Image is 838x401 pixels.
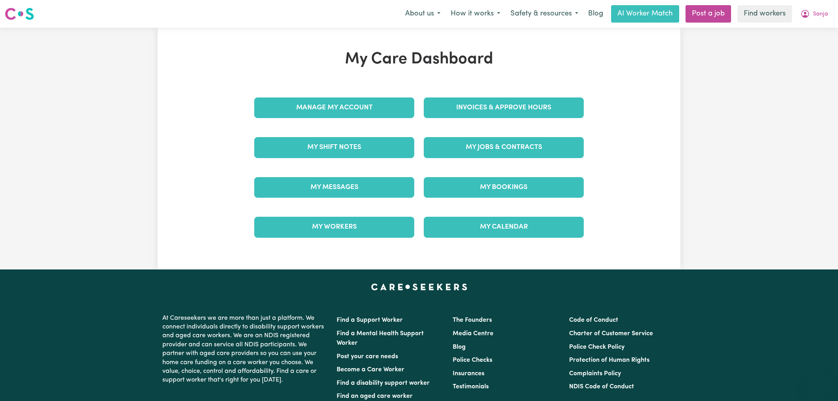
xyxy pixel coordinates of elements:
a: My Calendar [424,217,584,237]
a: Police Checks [453,357,492,363]
a: Find a Support Worker [337,317,403,323]
a: Complaints Policy [569,370,621,377]
a: Blog [453,344,466,350]
iframe: Button to launch messaging window [806,369,832,395]
p: At Careseekers we are more than just a platform. We connect individuals directly to disability su... [162,311,327,388]
a: My Jobs & Contracts [424,137,584,158]
button: About us [400,6,446,22]
a: My Messages [254,177,414,198]
a: Find a Mental Health Support Worker [337,330,424,346]
a: Protection of Human Rights [569,357,649,363]
a: Charter of Customer Service [569,330,653,337]
a: My Workers [254,217,414,237]
a: Find a disability support worker [337,380,430,386]
a: NDIS Code of Conduct [569,384,634,390]
a: Careseekers home page [371,284,467,290]
a: Careseekers logo [5,5,34,23]
span: Sanja [813,10,828,19]
a: Testimonials [453,384,489,390]
a: Police Check Policy [569,344,625,350]
a: Media Centre [453,330,493,337]
button: How it works [446,6,505,22]
a: Find an aged care worker [337,393,413,399]
img: Careseekers logo [5,7,34,21]
a: Post a job [686,5,731,23]
a: My Shift Notes [254,137,414,158]
a: Blog [583,5,608,23]
a: Post your care needs [337,353,398,360]
button: Safety & resources [505,6,583,22]
a: Code of Conduct [569,317,618,323]
a: Manage My Account [254,97,414,118]
a: My Bookings [424,177,584,198]
h1: My Care Dashboard [249,50,589,69]
a: Find workers [737,5,792,23]
a: Become a Care Worker [337,367,404,373]
a: AI Worker Match [611,5,679,23]
a: The Founders [453,317,492,323]
a: Invoices & Approve Hours [424,97,584,118]
button: My Account [795,6,833,22]
a: Insurances [453,370,484,377]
